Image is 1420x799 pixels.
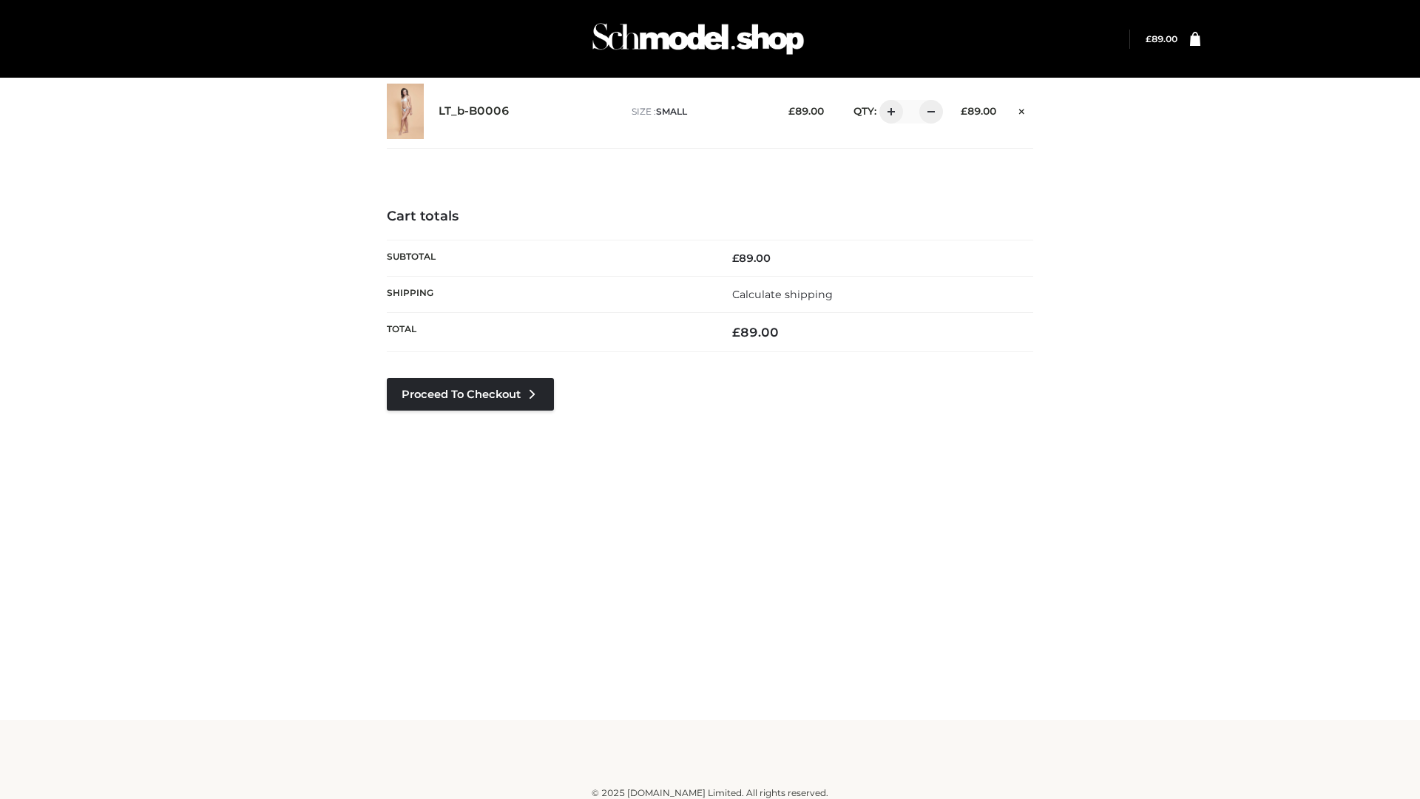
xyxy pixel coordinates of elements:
span: £ [732,252,739,265]
bdi: 89.00 [1146,33,1177,44]
a: Calculate shipping [732,288,833,301]
img: Schmodel Admin 964 [587,10,809,68]
a: LT_b-B0006 [439,104,510,118]
span: £ [961,105,967,117]
span: £ [788,105,795,117]
div: QTY: [839,100,938,124]
span: £ [732,325,740,340]
th: Total [387,313,710,352]
span: £ [1146,33,1152,44]
th: Subtotal [387,240,710,276]
p: size : [632,105,765,118]
bdi: 89.00 [961,105,996,117]
a: Proceed to Checkout [387,378,554,411]
th: Shipping [387,276,710,312]
a: £89.00 [1146,33,1177,44]
bdi: 89.00 [732,252,771,265]
bdi: 89.00 [732,325,779,340]
a: Remove this item [1011,100,1033,119]
bdi: 89.00 [788,105,824,117]
span: SMALL [656,106,687,117]
h4: Cart totals [387,209,1033,225]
